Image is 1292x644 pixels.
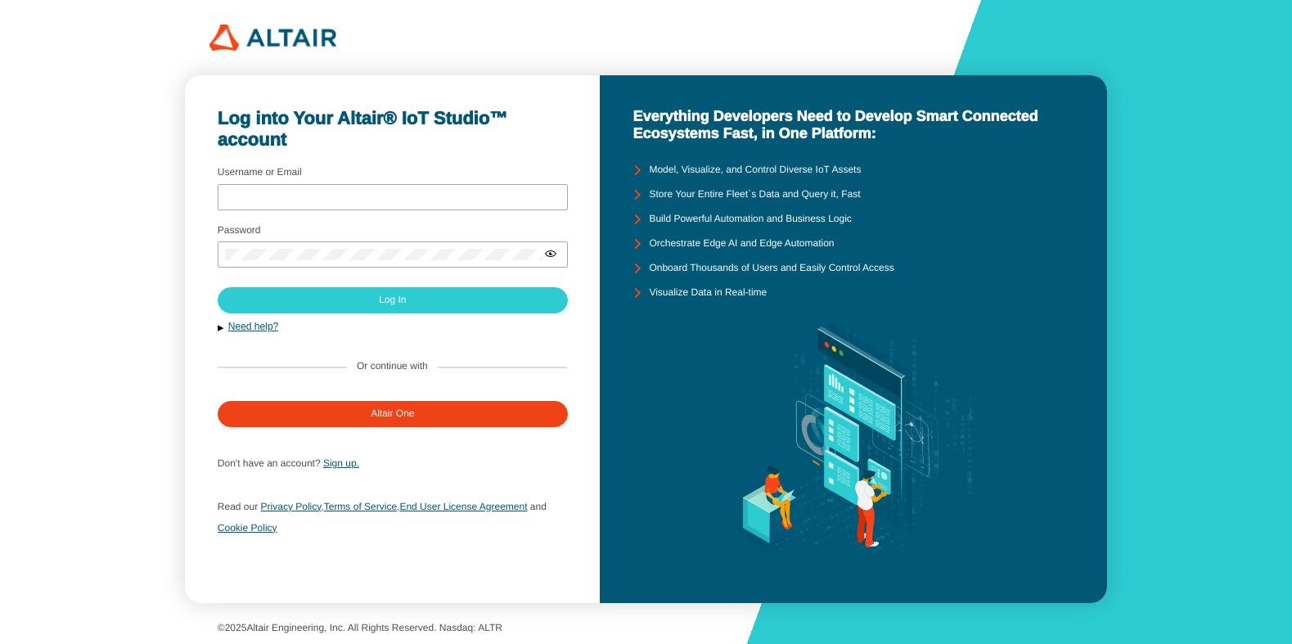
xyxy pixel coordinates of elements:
a: Cookie Policy [218,522,277,534]
unity-typography: Build Powerful Automation and Business Logic [649,214,851,225]
a: Need help? [228,321,278,332]
label: Password [218,224,261,236]
span: 2025 [225,622,247,633]
unity-typography: Log into Your Altair® IoT Studio™ account [218,108,567,150]
span: and [530,501,547,512]
button: Need help? [218,320,567,334]
img: background.svg [710,305,997,570]
p: , , [218,496,567,538]
span: Don't have an account? [218,457,321,469]
a: End User License Agreement [399,501,527,512]
label: Username or Email [218,166,302,178]
unity-typography: Onboard Thousands of Users and Easily Control Access [649,263,894,274]
unity-typography: Model, Visualize, and Control Diverse IoT Assets [649,164,861,176]
span: Read our [218,501,258,512]
unity-typography: Everything Developers Need to Develop Smart Connected Ecosystems Fast, in One Platform: [632,108,1074,142]
unity-typography: Visualize Data in Real-time [649,287,767,299]
a: Sign up. [323,457,359,469]
unity-typography: Orchestrate Edge AI and Edge Automation [649,238,834,250]
a: Terms of Service [324,501,397,512]
label: Or continue with [357,361,428,372]
p: © Altair Engineering, Inc. All Rights Reserved. Nasdaq: ALTR [218,623,1074,634]
img: 320px-Altair_logo.png [209,25,336,51]
a: Privacy Policy [261,501,322,512]
unity-typography: Store Your Entire Fleet`s Data and Query it, Fast [649,189,860,200]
